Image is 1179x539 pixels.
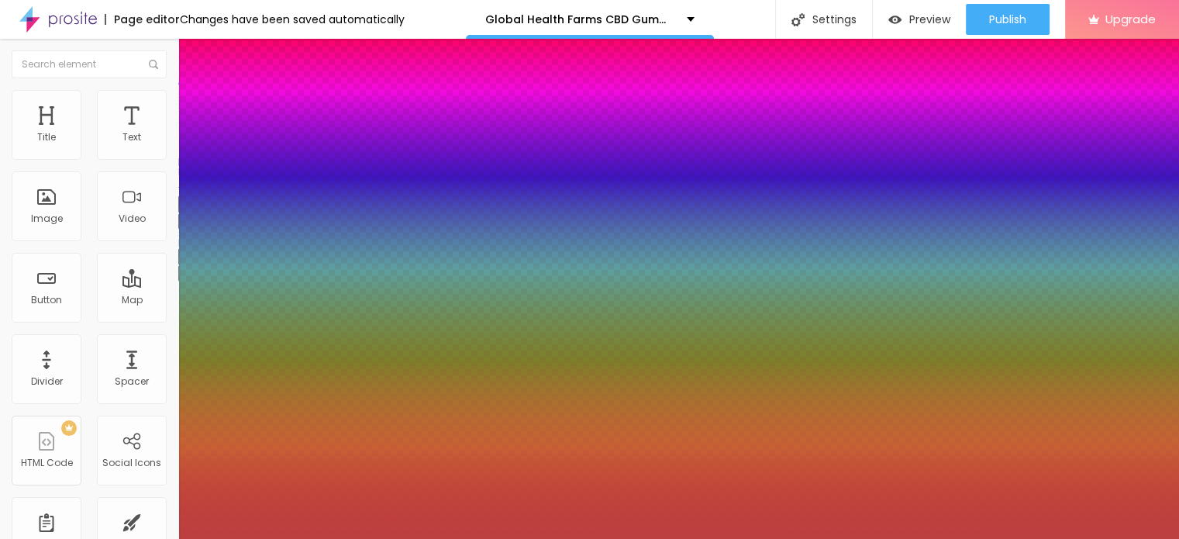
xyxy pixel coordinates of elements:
button: Preview [873,4,966,35]
div: Image [31,213,63,224]
img: Icone [149,60,158,69]
span: Preview [909,13,950,26]
img: view-1.svg [888,13,901,26]
span: Upgrade [1105,12,1156,26]
div: Button [31,295,62,306]
div: Changes have been saved automatically [180,14,405,25]
div: Map [122,295,143,306]
div: Video [119,213,146,224]
div: Title [37,132,56,143]
input: Search element [12,50,167,78]
div: Page editor [105,14,180,25]
div: Spacer [115,376,149,387]
div: Social Icons [102,458,161,468]
div: Divider [31,376,63,387]
div: HTML Code [21,458,73,468]
div: Text [122,132,141,143]
p: Global Health Farms CBD Gummies: We Tested It for 90 Days - the Real Science Behind [485,14,675,25]
span: Publish [989,13,1026,26]
button: Publish [966,4,1050,35]
img: Icone [791,13,805,26]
